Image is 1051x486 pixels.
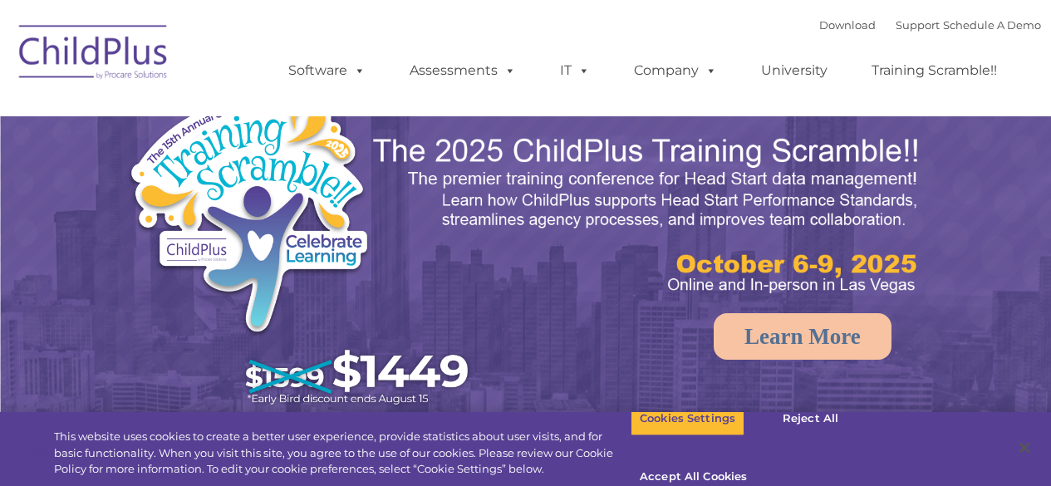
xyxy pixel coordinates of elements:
a: Software [272,54,382,87]
div: This website uses cookies to create a better user experience, provide statistics about user visit... [54,429,631,478]
img: ChildPlus by Procare Solutions [11,13,177,96]
button: Cookies Settings [631,401,744,436]
a: Assessments [393,54,533,87]
button: Reject All [759,401,862,436]
a: University [744,54,844,87]
a: Training Scramble!! [855,54,1014,87]
a: IT [543,54,607,87]
a: Company [617,54,734,87]
a: Download [819,18,876,32]
button: Close [1006,430,1043,466]
font: | [819,18,1041,32]
a: Support [896,18,940,32]
a: Schedule A Demo [943,18,1041,32]
a: Learn More [714,313,891,360]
